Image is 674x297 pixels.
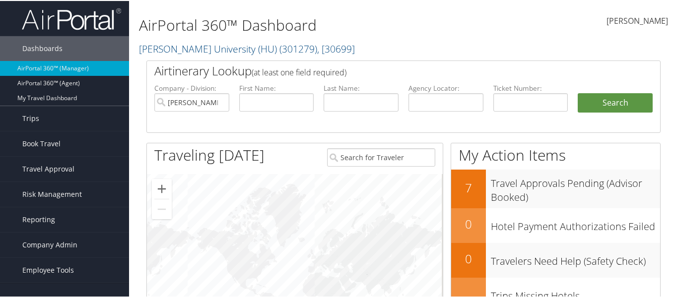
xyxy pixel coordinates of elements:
[451,144,660,165] h1: My Action Items
[491,214,660,233] h3: Hotel Payment Authorizations Failed
[154,82,229,92] label: Company - Division:
[451,249,486,266] h2: 0
[22,105,39,130] span: Trips
[493,82,568,92] label: Ticket Number:
[327,147,435,166] input: Search for Traveler
[139,14,492,35] h1: AirPortal 360™ Dashboard
[22,156,74,180] span: Travel Approval
[491,171,660,203] h3: Travel Approvals Pending (Advisor Booked)
[279,41,317,55] span: ( 301279 )
[607,14,668,25] span: [PERSON_NAME]
[152,198,172,218] button: Zoom out
[22,130,61,155] span: Book Travel
[22,257,74,282] span: Employee Tools
[491,248,660,267] h3: Travelers Need Help (Safety Check)
[607,5,668,36] a: [PERSON_NAME]
[154,144,265,165] h1: Traveling [DATE]
[22,206,55,231] span: Reporting
[578,92,653,112] button: Search
[154,61,610,78] h2: Airtinerary Lookup
[22,232,77,256] span: Company Admin
[22,35,63,60] span: Dashboards
[317,41,355,55] span: , [ 30699 ]
[408,82,483,92] label: Agency Locator:
[451,215,486,232] h2: 0
[451,207,660,242] a: 0Hotel Payment Authorizations Failed
[252,66,346,77] span: (at least one field required)
[451,242,660,277] a: 0Travelers Need Help (Safety Check)
[324,82,399,92] label: Last Name:
[451,178,486,195] h2: 7
[22,6,121,30] img: airportal-logo.png
[152,178,172,198] button: Zoom in
[451,169,660,207] a: 7Travel Approvals Pending (Advisor Booked)
[22,181,82,206] span: Risk Management
[239,82,314,92] label: First Name:
[139,41,355,55] a: [PERSON_NAME] University (HU)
